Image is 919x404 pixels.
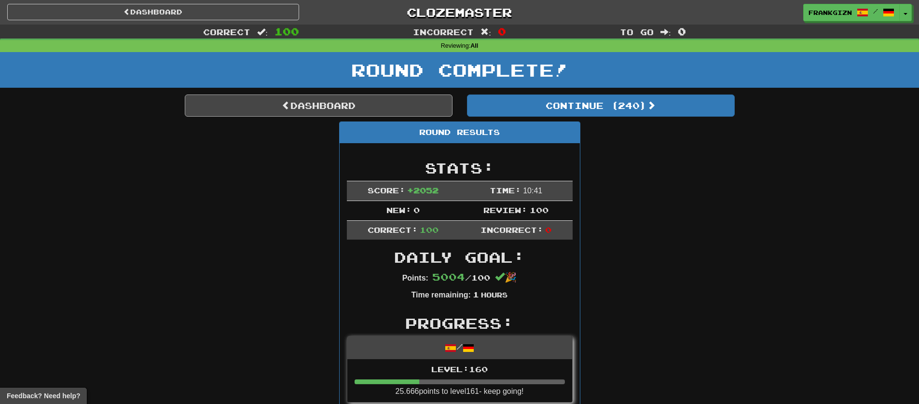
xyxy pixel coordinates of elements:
h2: Stats: [347,160,573,176]
h2: Daily Goal: [347,249,573,265]
span: : [660,28,671,36]
h1: Round Complete! [3,60,916,80]
strong: Points: [402,274,428,282]
span: To go [620,27,654,37]
span: 100 [274,26,299,37]
span: frankgizn [809,8,852,17]
span: + 2052 [407,186,439,195]
span: 0 [678,26,686,37]
span: 0 [498,26,506,37]
span: 100 [420,225,439,234]
span: 100 [530,205,549,215]
span: : [480,28,491,36]
span: Review: [483,205,527,215]
span: Correct: [368,225,418,234]
div: / [347,337,572,359]
div: Round Results [340,122,580,143]
span: Open feedback widget [7,391,80,401]
span: 1 [473,290,479,299]
span: Time: [490,186,521,195]
span: Score: [368,186,405,195]
span: 🎉 [495,272,517,283]
a: Dashboard [185,94,453,117]
a: frankgizn / [803,4,900,21]
span: Incorrect: [480,225,543,234]
span: : [257,28,268,36]
strong: All [470,42,478,49]
strong: Time remaining: [411,291,471,299]
small: Hours [481,291,508,299]
span: Level: 160 [431,364,488,374]
span: 10 : 41 [523,187,542,195]
li: 25.666 points to level 161 - keep going! [347,359,572,402]
span: 0 [413,205,420,215]
span: 5004 [432,271,465,283]
span: New: [386,205,411,215]
span: / 100 [432,273,490,282]
span: Incorrect [413,27,474,37]
a: Clozemaster [314,4,605,21]
a: Dashboard [7,4,299,20]
h2: Progress: [347,315,573,331]
span: Correct [203,27,250,37]
span: / [873,8,878,14]
button: Continue (240) [467,94,735,117]
span: 0 [545,225,551,234]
